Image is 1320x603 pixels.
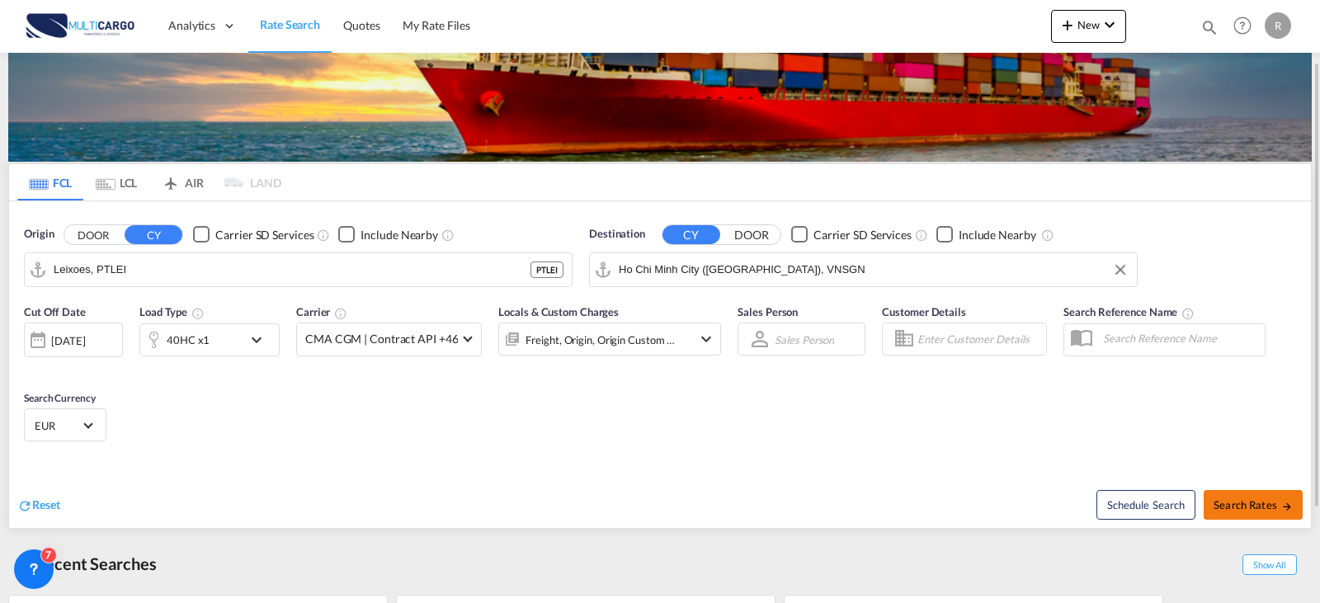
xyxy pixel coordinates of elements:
div: Recent Searches [8,545,163,582]
span: Reset [32,497,60,511]
span: Quotes [343,18,379,32]
span: Search Reference Name [1063,305,1195,318]
md-pagination-wrapper: Use the left and right arrow keys to navigate between tabs [17,164,281,200]
md-tab-item: AIR [149,164,215,200]
md-checkbox: Checkbox No Ink [338,226,438,243]
md-tab-item: LCL [83,164,149,200]
span: EUR [35,418,81,433]
div: PTLEI [530,261,563,278]
div: 40HC x1 [167,328,210,351]
span: Sales Person [738,305,798,318]
span: Show All [1242,554,1297,575]
span: Customer Details [882,305,965,318]
div: Carrier SD Services [215,227,313,243]
md-icon: icon-arrow-right [1281,501,1293,512]
md-checkbox: Checkbox No Ink [936,226,1036,243]
div: R [1265,12,1291,39]
span: Origin [24,226,54,243]
md-icon: Your search will be saved by the below given name [1181,307,1195,320]
div: Origin DOOR CY Checkbox No InkUnchecked: Search for CY (Container Yard) services for all selected... [9,201,1311,528]
button: CY [125,225,182,244]
input: Enter Customer Details [917,327,1041,351]
button: DOOR [723,225,780,244]
div: icon-magnify [1200,18,1219,43]
div: [DATE] [24,323,123,357]
md-icon: icon-information-outline [191,307,205,320]
md-icon: icon-chevron-down [1100,15,1120,35]
span: Carrier [296,305,347,318]
span: Search Rates [1214,498,1293,511]
span: Destination [589,226,645,243]
span: Rate Search [260,17,320,31]
button: Clear Input [1108,257,1133,282]
md-icon: Unchecked: Search for CY (Container Yard) services for all selected carriers.Checked : Search for... [915,228,928,242]
input: Search by Port [54,257,530,282]
div: Include Nearby [361,227,438,243]
span: CMA CGM | Contract API +46 [305,331,458,347]
md-icon: icon-chevron-down [696,329,716,349]
div: [DATE] [51,333,85,348]
md-icon: The selected Trucker/Carrierwill be displayed in the rate results If the rates are from another f... [334,307,347,320]
div: Include Nearby [959,227,1036,243]
div: 40HC x1icon-chevron-down [139,323,280,356]
span: Cut Off Date [24,305,86,318]
span: Analytics [168,17,215,34]
md-checkbox: Checkbox No Ink [791,226,912,243]
md-icon: icon-plus 400-fg [1058,15,1077,35]
md-tab-item: FCL [17,164,83,200]
md-icon: icon-refresh [17,498,32,513]
button: CY [662,225,720,244]
span: Locals & Custom Charges [498,305,619,318]
button: icon-plus 400-fgNewicon-chevron-down [1051,10,1126,43]
button: Note: By default Schedule search will only considerorigin ports, destination ports and cut off da... [1096,490,1195,520]
span: Load Type [139,305,205,318]
md-select: Sales Person [773,327,836,351]
md-icon: Unchecked: Ignores neighbouring ports when fetching rates.Checked : Includes neighbouring ports w... [1041,228,1054,242]
img: 82db67801a5411eeacfdbd8acfa81e61.png [25,7,136,45]
div: Freight Origin Origin Custom Factory Stuffing [526,328,676,351]
md-input-container: Ho Chi Minh City (Saigon), VNSGN [590,253,1137,286]
span: New [1058,18,1120,31]
md-icon: icon-backup-restore [15,556,35,576]
button: Search Ratesicon-arrow-right [1204,490,1303,520]
md-icon: icon-magnify [1200,18,1219,36]
div: Carrier SD Services [813,227,912,243]
md-icon: icon-chevron-down [247,330,275,350]
input: Search Reference Name [1095,326,1265,351]
div: icon-refreshReset [17,497,60,515]
md-select: Select Currency: € EUREuro [33,413,97,437]
md-icon: Unchecked: Search for CY (Container Yard) services for all selected carriers.Checked : Search for... [317,228,330,242]
div: Help [1228,12,1265,41]
md-input-container: Leixoes, PTLEI [25,253,572,286]
md-icon: Unchecked: Ignores neighbouring ports when fetching rates.Checked : Includes neighbouring ports w... [441,228,455,242]
md-checkbox: Checkbox No Ink [193,226,313,243]
md-icon: icon-airplane [161,173,181,186]
md-datepicker: Select [24,356,36,378]
button: DOOR [64,225,122,244]
span: Help [1228,12,1256,40]
span: Search Currency [24,392,96,404]
div: Freight Origin Origin Custom Factory Stuffingicon-chevron-down [498,323,721,356]
input: Search by Port [619,257,1129,282]
span: My Rate Files [403,18,470,32]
